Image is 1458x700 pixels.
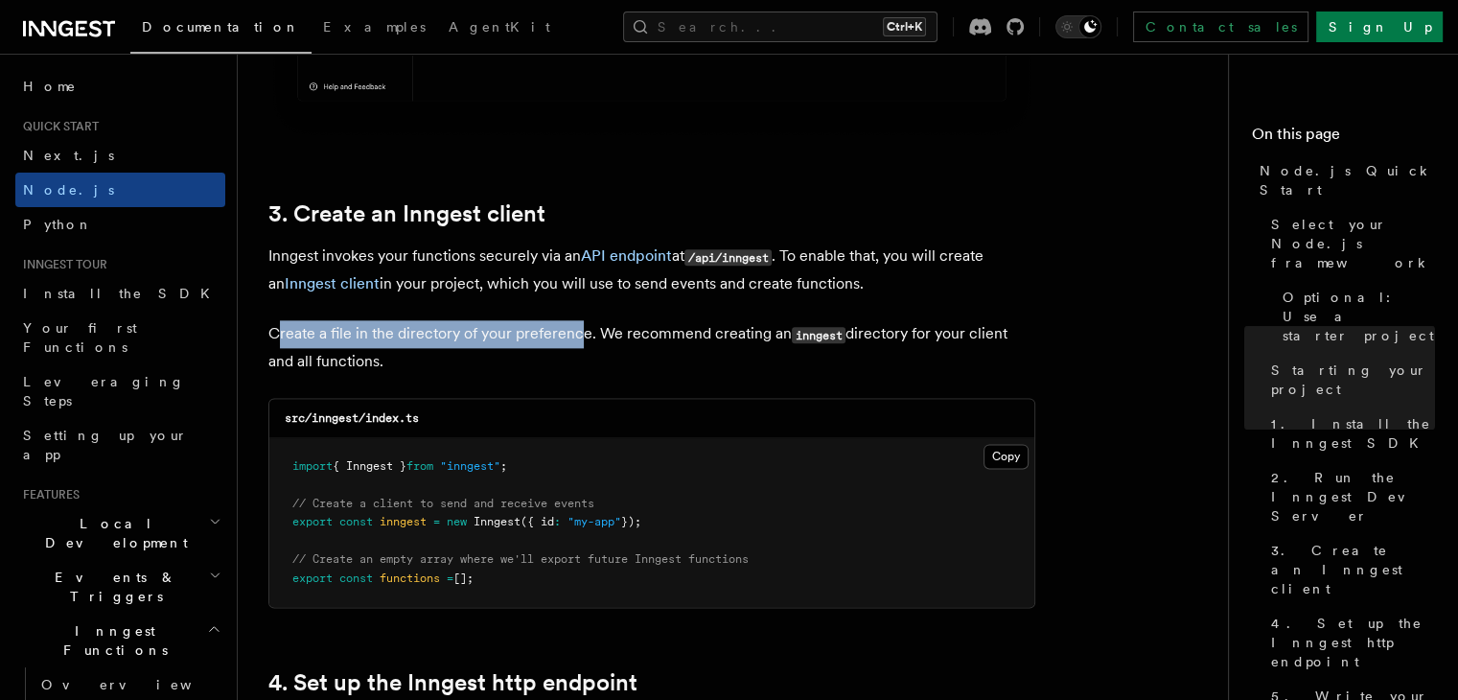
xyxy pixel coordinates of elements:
[1263,533,1435,606] a: 3. Create an Inngest client
[984,444,1029,469] button: Copy
[15,138,225,173] a: Next.js
[1271,541,1435,598] span: 3. Create an Inngest client
[1252,153,1435,207] a: Node.js Quick Start
[437,6,562,52] a: AgentKit
[1133,12,1308,42] a: Contact sales
[339,515,373,528] span: const
[581,246,672,265] a: API endpoint
[15,514,209,552] span: Local Development
[684,249,772,266] code: /api/inngest
[380,572,440,585] span: functions
[268,669,637,696] a: 4. Set up the Inngest http endpoint
[130,6,312,54] a: Documentation
[453,572,474,585] span: [];
[474,515,521,528] span: Inngest
[15,568,209,606] span: Events & Triggers
[1263,460,1435,533] a: 2. Run the Inngest Dev Server
[15,621,207,660] span: Inngest Functions
[339,572,373,585] span: const
[15,418,225,472] a: Setting up your app
[41,677,239,692] span: Overview
[268,200,545,227] a: 3. Create an Inngest client
[792,327,845,343] code: inngest
[15,173,225,207] a: Node.js
[15,207,225,242] a: Python
[292,459,333,473] span: import
[621,515,641,528] span: });
[23,77,77,96] span: Home
[1275,280,1435,353] a: Optional: Use a starter project
[15,487,80,502] span: Features
[440,459,500,473] span: "inngest"
[406,459,433,473] span: from
[23,148,114,163] span: Next.js
[1263,606,1435,679] a: 4. Set up the Inngest http endpoint
[23,182,114,198] span: Node.js
[1055,15,1101,38] button: Toggle dark mode
[1263,407,1435,460] a: 1. Install the Inngest SDK
[883,17,926,36] kbd: Ctrl+K
[292,497,594,510] span: // Create a client to send and receive events
[623,12,937,42] button: Search...Ctrl+K
[554,515,561,528] span: :
[23,374,185,408] span: Leveraging Steps
[268,243,1035,297] p: Inngest invokes your functions securely via an at . To enable that, you will create an in your pr...
[449,19,550,35] span: AgentKit
[15,257,107,272] span: Inngest tour
[285,411,419,425] code: src/inngest/index.ts
[1271,468,1435,525] span: 2. Run the Inngest Dev Server
[142,19,300,35] span: Documentation
[268,320,1035,375] p: Create a file in the directory of your preference. We recommend creating an directory for your cl...
[23,286,221,301] span: Install the SDK
[23,320,137,355] span: Your first Functions
[447,515,467,528] span: new
[15,506,225,560] button: Local Development
[1260,161,1435,199] span: Node.js Quick Start
[15,364,225,418] a: Leveraging Steps
[15,119,99,134] span: Quick start
[521,515,554,528] span: ({ id
[1316,12,1443,42] a: Sign Up
[1271,215,1435,272] span: Select your Node.js framework
[15,614,225,667] button: Inngest Functions
[15,311,225,364] a: Your first Functions
[433,515,440,528] span: =
[1271,414,1435,453] span: 1. Install the Inngest SDK
[1252,123,1435,153] h4: On this page
[285,274,380,292] a: Inngest client
[323,19,426,35] span: Examples
[312,6,437,52] a: Examples
[23,217,93,232] span: Python
[447,572,453,585] span: =
[23,428,188,462] span: Setting up your app
[1263,353,1435,407] a: Starting your project
[292,572,333,585] span: export
[500,459,507,473] span: ;
[1271,614,1435,671] span: 4. Set up the Inngest http endpoint
[1283,288,1435,345] span: Optional: Use a starter project
[15,560,225,614] button: Events & Triggers
[292,515,333,528] span: export
[1263,207,1435,280] a: Select your Node.js framework
[1271,361,1435,399] span: Starting your project
[333,459,406,473] span: { Inngest }
[15,69,225,104] a: Home
[292,552,749,566] span: // Create an empty array where we'll export future Inngest functions
[15,276,225,311] a: Install the SDK
[567,515,621,528] span: "my-app"
[380,515,427,528] span: inngest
